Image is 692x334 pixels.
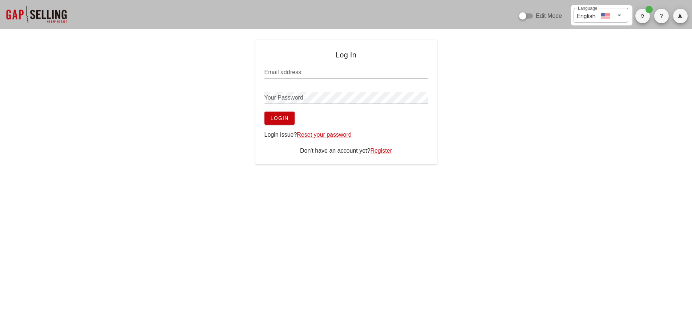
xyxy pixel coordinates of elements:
[576,10,595,21] div: English
[264,112,295,125] button: Login
[578,6,597,11] label: Language
[297,132,351,138] a: Reset your password
[264,49,428,61] h4: Log In
[264,146,428,155] div: Don't have an account yet?
[574,8,628,23] div: LanguageEnglish
[270,115,289,121] span: Login
[536,12,562,20] label: Edit Mode
[646,6,653,13] span: Badge
[370,148,392,154] a: Register
[264,130,428,139] div: Login issue?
